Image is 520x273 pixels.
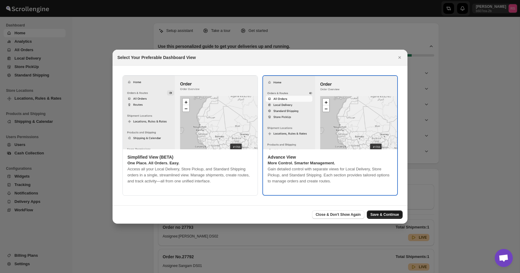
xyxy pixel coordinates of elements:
[128,160,253,166] p: One Place. All Orders. Easy.
[268,154,392,160] p: Advance View
[395,53,404,62] button: Close
[268,160,392,166] p: More Control. Smarter Management.
[268,166,392,184] p: Gain detailed control with separate views for Local Delivery, Store Pickup, and Standard Shipping...
[263,76,397,150] img: legacy
[128,166,253,184] p: Access all your Local Delivery, Store Pickup, and Standard Shipping orders in a single, streamlin...
[123,76,258,149] img: simplified
[495,249,513,267] a: Open chat
[370,212,399,217] span: Save & Continue
[312,210,364,219] button: Close & Don't Show Again
[316,212,361,217] span: Close & Don't Show Again
[367,210,403,219] button: Save & Continue
[128,154,253,160] p: Simplified View (BETA)
[117,54,196,60] h2: Select Your Preferable Dashboard View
